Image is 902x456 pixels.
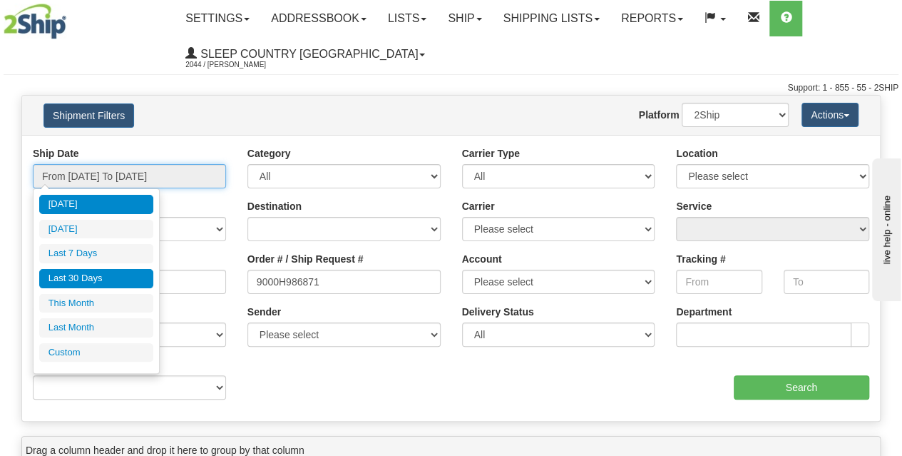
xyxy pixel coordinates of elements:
[4,82,898,94] div: Support: 1 - 855 - 55 - 2SHIP
[175,36,436,72] a: Sleep Country [GEOGRAPHIC_DATA] 2044 / [PERSON_NAME]
[676,146,717,161] label: Location
[493,1,610,36] a: Shipping lists
[734,375,870,400] input: Search
[175,1,260,36] a: Settings
[39,343,153,363] li: Custom
[11,12,132,23] div: live help - online
[39,244,153,263] li: Last 7 Days
[676,270,762,294] input: From
[39,294,153,313] li: This Month
[33,146,79,161] label: Ship Date
[676,305,732,319] label: Department
[801,103,859,127] button: Actions
[869,155,901,300] iframe: chat widget
[247,199,302,213] label: Destination
[39,195,153,214] li: [DATE]
[676,252,725,266] label: Tracking #
[43,103,134,128] button: Shipment Filters
[462,146,520,161] label: Carrier Type
[260,1,377,36] a: Addressbook
[39,318,153,338] li: Last Month
[39,220,153,239] li: [DATE]
[437,1,492,36] a: Ship
[247,252,364,266] label: Order # / Ship Request #
[185,58,292,72] span: 2044 / [PERSON_NAME]
[784,270,869,294] input: To
[639,108,680,122] label: Platform
[4,4,66,39] img: logo2044.jpg
[39,269,153,288] li: Last 30 Days
[610,1,694,36] a: Reports
[462,305,534,319] label: Delivery Status
[247,146,291,161] label: Category
[676,199,712,213] label: Service
[197,48,418,60] span: Sleep Country [GEOGRAPHIC_DATA]
[377,1,437,36] a: Lists
[462,199,495,213] label: Carrier
[247,305,281,319] label: Sender
[462,252,502,266] label: Account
